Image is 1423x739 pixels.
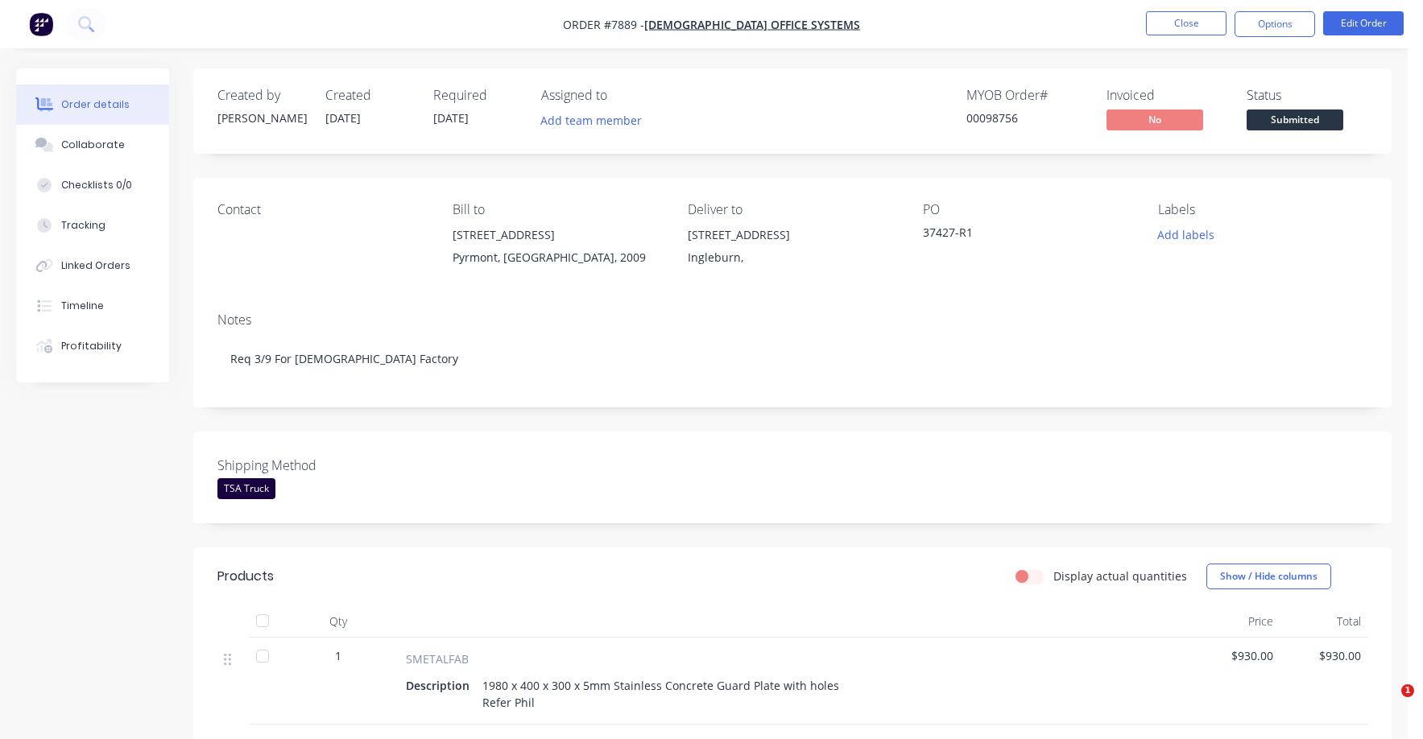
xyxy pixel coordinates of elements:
[1149,224,1223,246] button: Add labels
[406,674,476,697] div: Description
[433,110,469,126] span: [DATE]
[217,202,427,217] div: Contact
[29,12,53,36] img: Factory
[16,246,169,286] button: Linked Orders
[406,650,469,667] span: SMETALFAB
[61,339,122,353] div: Profitability
[433,88,522,103] div: Required
[453,224,662,246] div: [STREET_ADDRESS]
[1146,11,1227,35] button: Close
[61,218,105,233] div: Tracking
[335,647,341,664] span: 1
[453,246,662,269] div: Pyrmont, [GEOGRAPHIC_DATA], 2009
[453,224,662,275] div: [STREET_ADDRESS]Pyrmont, [GEOGRAPHIC_DATA], 2009
[966,88,1087,103] div: MYOB Order #
[532,109,651,131] button: Add team member
[1247,109,1343,134] button: Submitted
[325,110,361,126] span: [DATE]
[61,299,104,313] div: Timeline
[476,674,846,714] div: 1980 x 400 x 300 x 5mm Stainless Concrete Guard Plate with holes Refer Phil
[217,88,306,103] div: Created by
[1107,88,1227,103] div: Invoiced
[1401,684,1414,697] span: 1
[688,246,897,269] div: Ingleburn,
[61,258,130,273] div: Linked Orders
[1286,647,1361,664] span: $930.00
[1280,605,1367,638] div: Total
[688,224,897,246] div: [STREET_ADDRESS]
[217,312,1367,328] div: Notes
[644,17,860,32] a: [DEMOGRAPHIC_DATA] Office Systems
[217,478,275,499] div: TSA Truck
[16,326,169,366] button: Profitability
[1368,684,1407,723] iframe: Intercom live chat
[688,202,897,217] div: Deliver to
[16,165,169,205] button: Checklists 0/0
[688,224,897,275] div: [STREET_ADDRESS]Ingleburn,
[1247,109,1343,130] span: Submitted
[1107,109,1203,130] span: No
[325,88,414,103] div: Created
[1158,202,1367,217] div: Labels
[1198,647,1273,664] span: $930.00
[290,605,387,638] div: Qty
[1323,11,1404,35] button: Edit Order
[563,17,644,32] span: Order #7889 -
[61,138,125,152] div: Collaborate
[541,109,651,131] button: Add team member
[1053,568,1187,584] label: Display actual quantities
[217,456,419,475] label: Shipping Method
[1206,564,1331,589] button: Show / Hide columns
[923,202,1132,217] div: PO
[217,567,274,586] div: Products
[16,286,169,326] button: Timeline
[1235,11,1315,37] button: Options
[16,85,169,125] button: Order details
[966,109,1087,126] div: 00098756
[217,334,1367,383] div: Req 3/9 For [DEMOGRAPHIC_DATA] Factory
[61,97,130,112] div: Order details
[1247,88,1367,103] div: Status
[923,224,1124,246] div: 37427-R1
[541,88,702,103] div: Assigned to
[61,178,132,192] div: Checklists 0/0
[16,125,169,165] button: Collaborate
[16,205,169,246] button: Tracking
[453,202,662,217] div: Bill to
[1192,605,1280,638] div: Price
[217,109,306,126] div: [PERSON_NAME]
